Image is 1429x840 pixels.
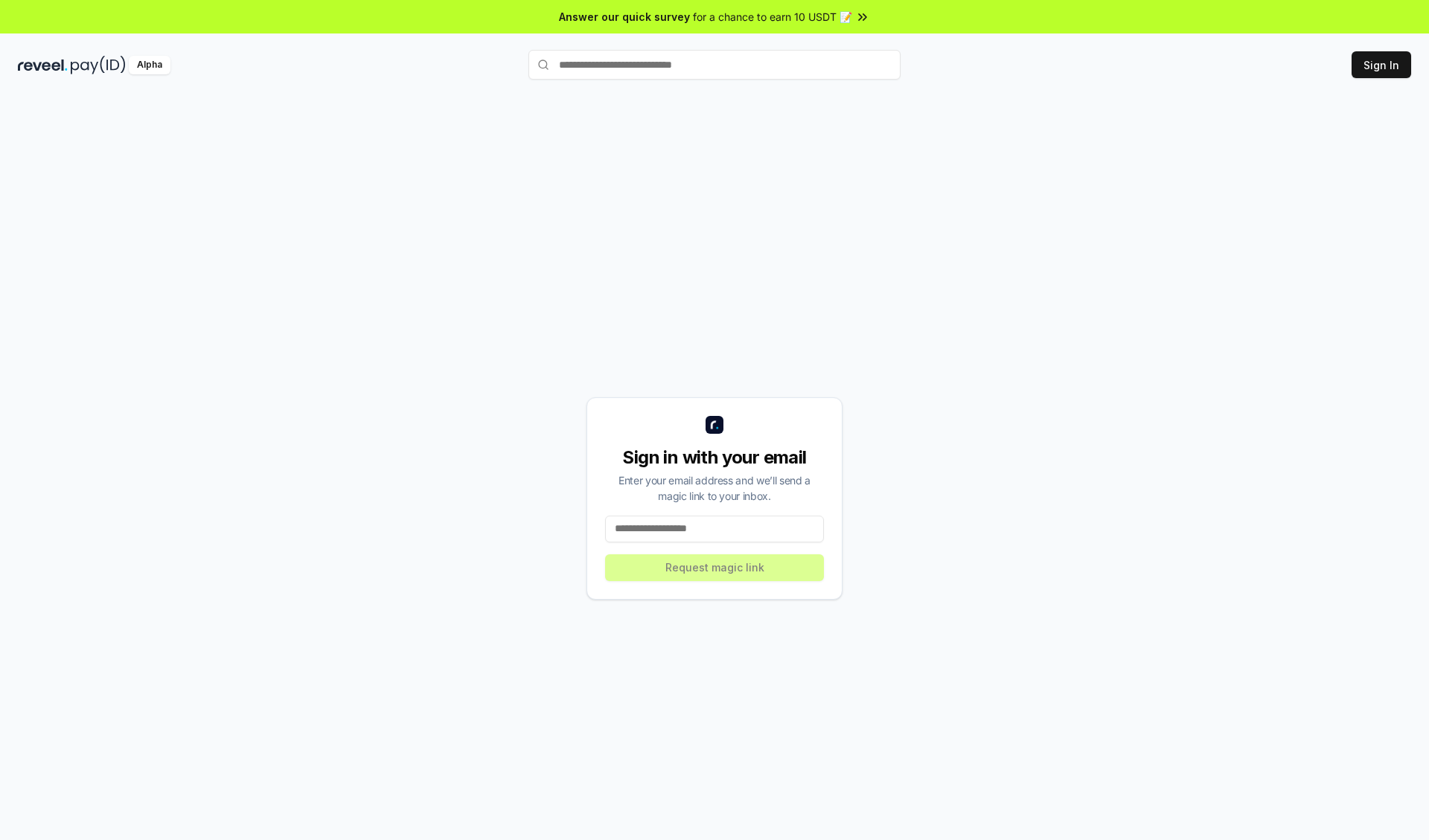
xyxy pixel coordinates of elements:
span: for a chance to earn 10 USDT 📝 [693,9,852,25]
img: reveel_dark [18,56,68,74]
div: Alpha [129,56,170,74]
span: Answer our quick survey [559,9,690,25]
img: logo_small [706,416,723,434]
img: pay_id [71,56,126,74]
button: Sign In [1352,51,1411,78]
div: Sign in with your email [605,446,824,469]
div: Enter your email address and we’ll send a magic link to your inbox. [605,472,824,504]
